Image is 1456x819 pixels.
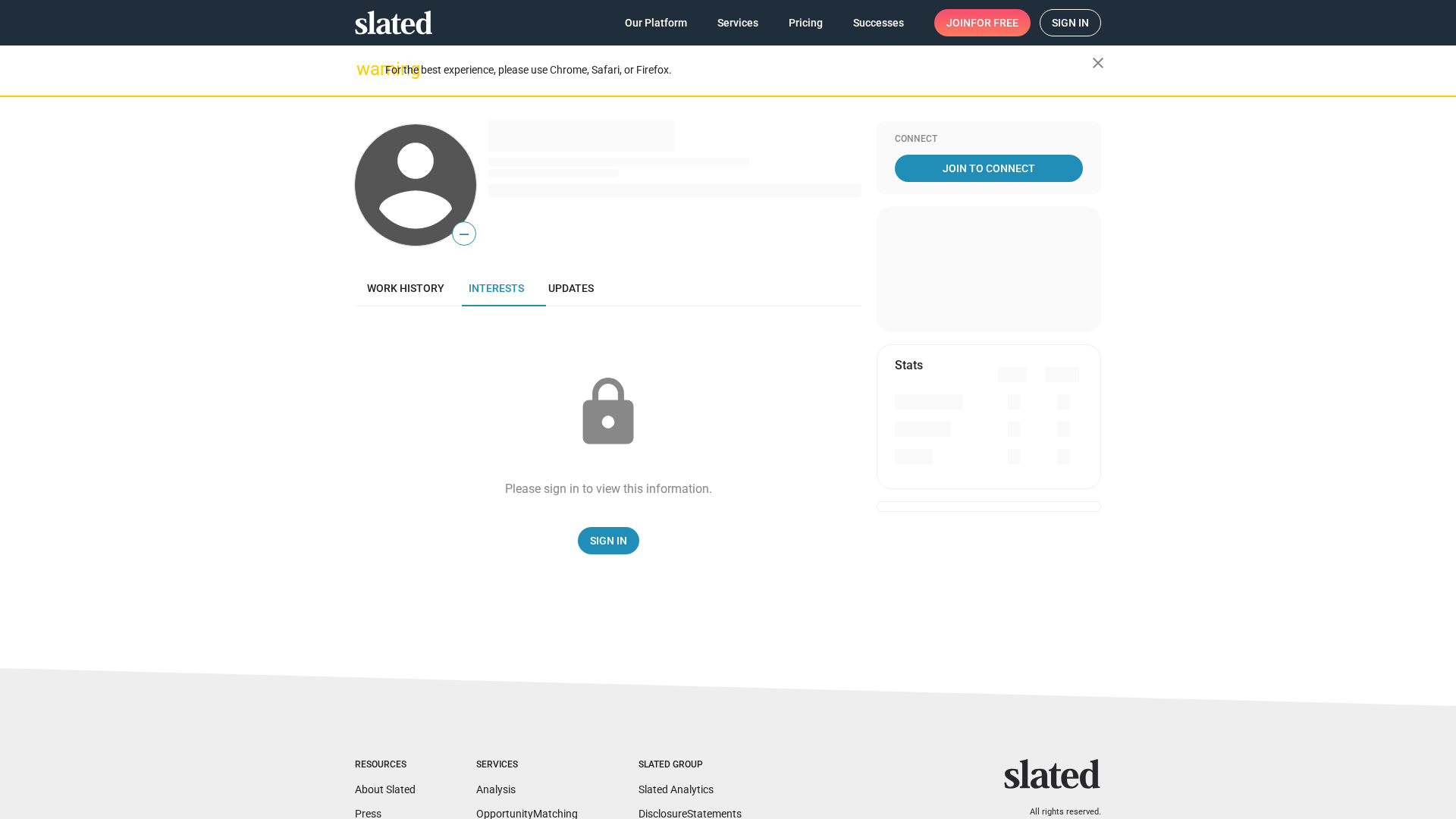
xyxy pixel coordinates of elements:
[356,60,375,78] mat-icon: warning
[789,9,823,36] span: Pricing
[639,759,742,771] div: Slated Group
[898,155,1080,182] span: Join To Connect
[1040,9,1101,36] a: Sign in
[777,9,835,36] a: Pricing
[505,481,712,497] div: Please sign in to view this information.
[1089,54,1107,72] mat-icon: close
[453,224,475,244] span: —
[457,270,536,306] a: Interests
[705,9,770,36] a: Services
[536,270,606,306] a: Updates
[367,282,444,294] span: Work history
[476,783,516,795] a: Analysis
[355,270,457,306] a: Work history
[717,9,758,36] span: Services
[355,759,416,771] div: Resources
[590,527,627,554] span: Sign In
[476,759,578,771] div: Services
[469,282,524,294] span: Interests
[895,357,923,373] mat-card-title: Stats
[1052,10,1089,36] span: Sign in
[613,9,699,36] a: Our Platform
[548,282,594,294] span: Updates
[934,9,1031,36] a: Joinfor free
[971,9,1018,36] span: for free
[895,133,1083,146] div: Connect
[946,9,1018,36] span: Join
[625,9,687,36] span: Our Platform
[841,9,916,36] a: Successes
[570,375,646,450] mat-icon: lock
[639,783,714,795] a: Slated Analytics
[895,155,1083,182] a: Join To Connect
[355,783,416,795] a: About Slated
[578,527,639,554] a: Sign In
[853,9,904,36] span: Successes
[385,60,1092,80] div: For the best experience, please use Chrome, Safari, or Firefox.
